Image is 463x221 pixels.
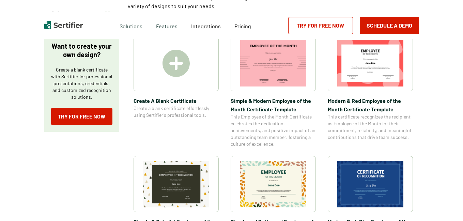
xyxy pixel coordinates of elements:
[44,5,119,21] button: Color
[234,23,251,29] span: Pricing
[234,21,251,30] a: Pricing
[156,21,178,30] span: Features
[337,40,403,86] img: Modern & Red Employee of the Month Certificate Template
[163,50,190,77] img: Create A Blank Certificate
[51,42,112,59] p: Want to create your own design?
[191,21,221,30] a: Integrations
[134,105,219,119] span: Create a blank certificate effortlessly using Sertifier’s professional tools.
[120,21,142,30] span: Solutions
[51,66,112,100] p: Create a blank certificate with Sertifier for professional presentations, credentials, and custom...
[240,40,306,86] img: Simple & Modern Employee of the Month Certificate Template
[51,108,112,125] a: Try for Free Now
[360,17,419,34] button: Schedule a Demo
[134,96,219,105] span: Create A Blank Certificate
[231,113,316,147] span: This Employee of the Month Certificate celebrates the dedication, achievements, and positive impa...
[143,161,209,207] img: Simple & Colorful Employee of the Month Certificate Template
[231,96,316,113] span: Simple & Modern Employee of the Month Certificate Template
[337,161,403,207] img: Modern Dark Blue Employee of the Month Certificate Template
[328,96,413,113] span: Modern & Red Employee of the Month Certificate Template
[44,21,83,29] img: Sertifier | Digital Credentialing Platform
[288,17,353,34] a: Try for Free Now
[328,35,413,147] a: Modern & Red Employee of the Month Certificate TemplateModern & Red Employee of the Month Certifi...
[231,35,316,147] a: Simple & Modern Employee of the Month Certificate TemplateSimple & Modern Employee of the Month C...
[240,161,306,207] img: Simple and Patterned Employee of the Month Certificate Template
[328,113,413,141] span: This certificate recognizes the recipient as Employee of the Month for their commitment, reliabil...
[191,23,221,29] span: Integrations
